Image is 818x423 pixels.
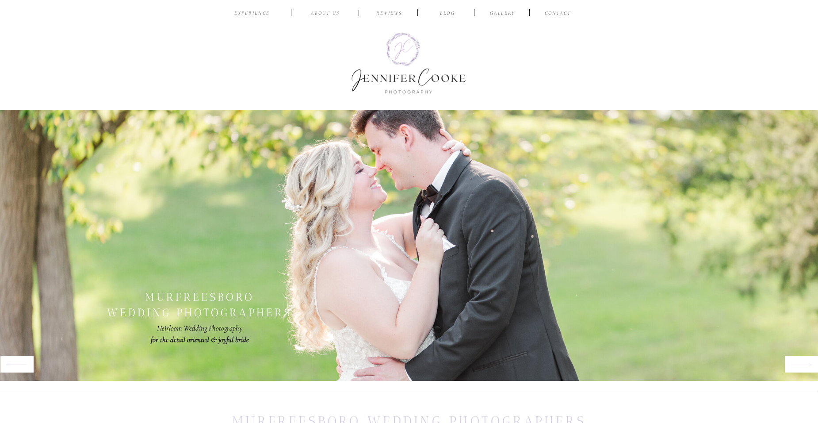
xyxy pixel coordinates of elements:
[433,10,462,18] a: BLOG
[543,10,573,18] a: CONTACT
[488,10,517,18] a: Gallery
[88,289,311,320] h2: murfreesboro wedding photographers
[368,10,410,18] a: reviews
[82,323,317,346] p: Heirloom Wedding Photography
[304,10,346,18] a: ABOUT US
[151,335,249,344] b: for the detail oriented & joyful bride
[231,10,273,18] a: EXPERIENCE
